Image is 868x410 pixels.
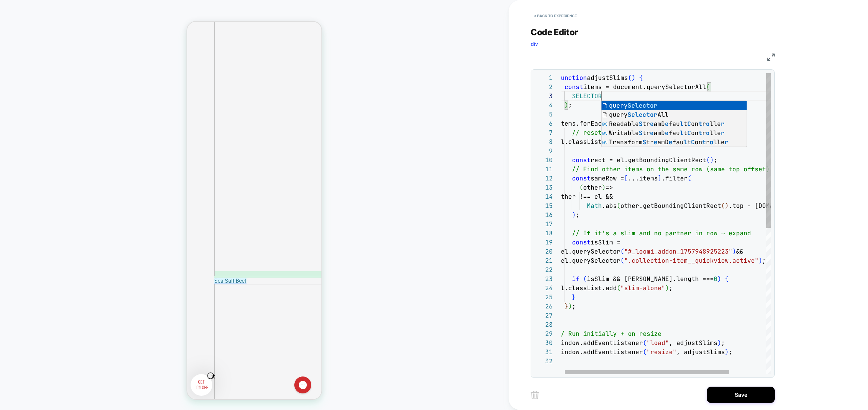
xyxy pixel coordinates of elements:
span: const [565,83,583,91]
span: Readable tr amD fau t on r lle [609,120,725,128]
span: ( [583,275,587,283]
div: 20 [534,247,553,256]
span: t [698,120,702,128]
span: => [606,184,613,191]
span: t [698,129,702,137]
span: isSlim = [591,238,620,246]
span: // If it's a slim and no partner in row → expand [572,229,751,237]
div: 5 [534,110,553,119]
span: // Find other items on the same row (same top offs [572,165,758,173]
span: window.addEventListener [557,348,643,356]
div: TransformStreamDefaultController [601,137,747,147]
span: C [687,129,691,137]
div: WritableStreamDefaultController [601,128,747,137]
span: ( [620,257,624,264]
div: 32 [534,357,553,366]
span: if [572,275,579,283]
span: ) [732,247,736,255]
div: Suggest [601,101,747,147]
span: // reset previous state [572,129,658,136]
div: 27 [534,311,553,320]
div: Open Form [3,352,25,374]
span: const [572,238,591,246]
span: ( [706,156,710,164]
span: e [650,129,654,137]
span: ( [617,202,620,210]
span: , adjustSlims [669,339,717,347]
div: 2 [534,82,553,91]
span: ) [758,257,762,264]
span: , adjustSlims [676,348,725,356]
span: const [572,156,591,164]
span: ) [717,339,721,347]
span: { [639,74,643,82]
div: 24 [534,283,553,293]
span: el.classList.remove [557,138,628,146]
span: items = document.querySelectorAll [583,83,706,91]
span: ( [706,83,710,91]
div: 16 [534,210,553,219]
span: && [736,247,744,255]
span: r [721,129,725,137]
span: Writable tr amD fau t on r lle [609,129,725,137]
span: t [702,138,706,146]
span: ) [632,74,635,82]
span: "slim-alone" [620,284,665,292]
span: !el.querySelector [557,247,620,255]
span: ( [628,74,632,82]
span: ; [576,211,579,219]
div: 31 [534,347,553,357]
div: ReadableStreamDefaultController [601,119,747,128]
span: ) [602,184,606,191]
div: 22 [534,265,553,274]
iframe: Gorgias live chat messenger [104,352,127,374]
span: .filter [662,174,688,182]
span: el.classList.add [557,284,617,292]
div: 23 [534,274,553,283]
span: e [669,138,672,146]
span: ) [572,211,576,219]
span: sameRow = [591,174,624,182]
button: Save [707,387,775,403]
div: 15 [534,201,553,210]
span: "resize" [647,348,676,356]
img: delete [531,391,539,399]
span: l [684,138,687,146]
span: ; [568,101,572,109]
span: ( [620,247,624,255]
span: ( [643,348,647,356]
div: querySelectorAll [601,110,747,119]
span: o [706,120,710,128]
span: et) [758,165,770,173]
div: 10 [534,155,553,165]
span: o [710,138,713,146]
span: } [565,302,568,310]
span: query All [609,111,669,118]
div: 9 [534,146,553,155]
div: 17 [534,219,553,229]
span: r [725,138,728,146]
div: 12 [534,174,553,183]
span: [ [624,174,628,182]
span: ( [643,339,647,347]
span: const [572,174,591,182]
span: query [609,102,657,109]
span: function [557,74,587,82]
span: { [725,275,729,283]
span: adjustSlims [587,74,628,82]
span: C [691,138,695,146]
span: .top - [DOMAIN_NAME] [729,202,803,210]
span: r [721,120,725,128]
span: // Run initially + on resize [557,330,662,338]
span: S [639,120,643,128]
span: ) [725,348,729,356]
span: e [654,138,657,146]
span: C [687,120,691,128]
span: other !== el && [557,193,613,200]
span: SELECTOR [572,92,602,100]
span: Code Editor [531,27,578,37]
span: ) [568,302,572,310]
span: e [665,120,669,128]
span: ) [710,156,714,164]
